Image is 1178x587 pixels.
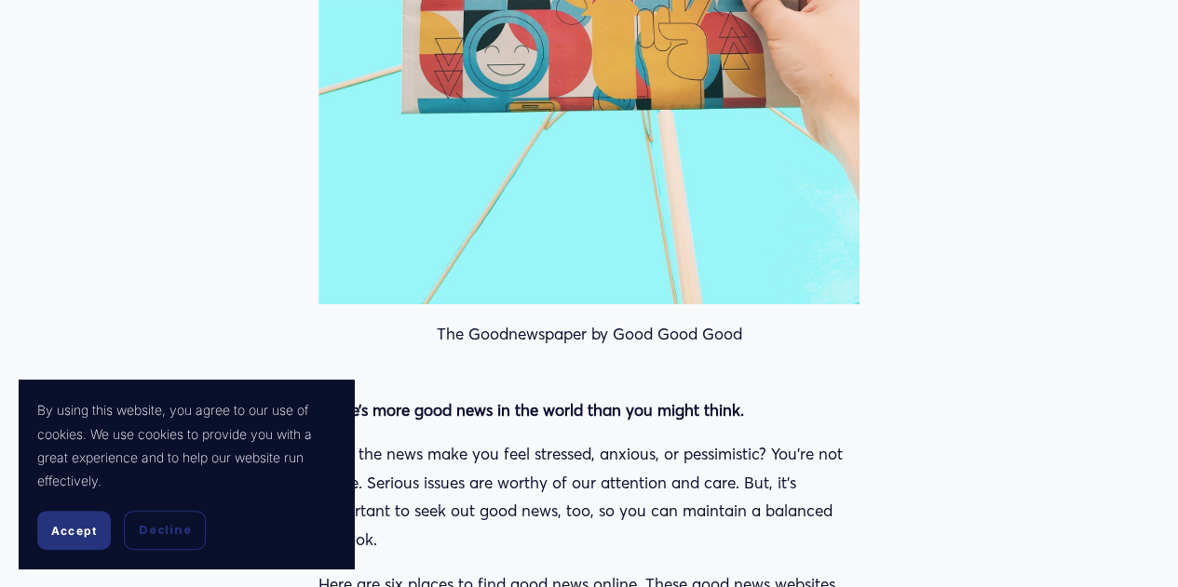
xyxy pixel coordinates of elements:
[124,511,206,550] button: Decline
[51,524,97,538] span: Accept
[19,380,354,568] section: Cookie banner
[318,440,860,554] p: Does the news make you feel stressed, anxious, or pessimistic? You’re not alone. Serious issues a...
[37,398,335,492] p: By using this website, you agree to our use of cookies. We use cookies to provide you with a grea...
[37,511,111,550] button: Accept
[318,400,744,420] strong: There’s more good news in the world than you might think.
[318,320,860,349] p: The Goodnewspaper by Good Good Good
[139,522,191,539] span: Decline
